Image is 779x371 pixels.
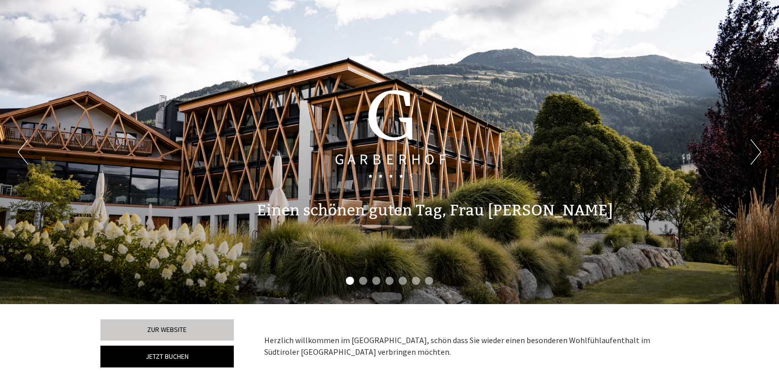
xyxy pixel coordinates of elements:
button: Next [751,139,761,165]
a: Jetzt buchen [100,346,234,367]
button: Previous [18,139,28,165]
h1: Einen schönen guten Tag, Frau [PERSON_NAME] [257,202,613,219]
a: Zur Website [100,319,234,341]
